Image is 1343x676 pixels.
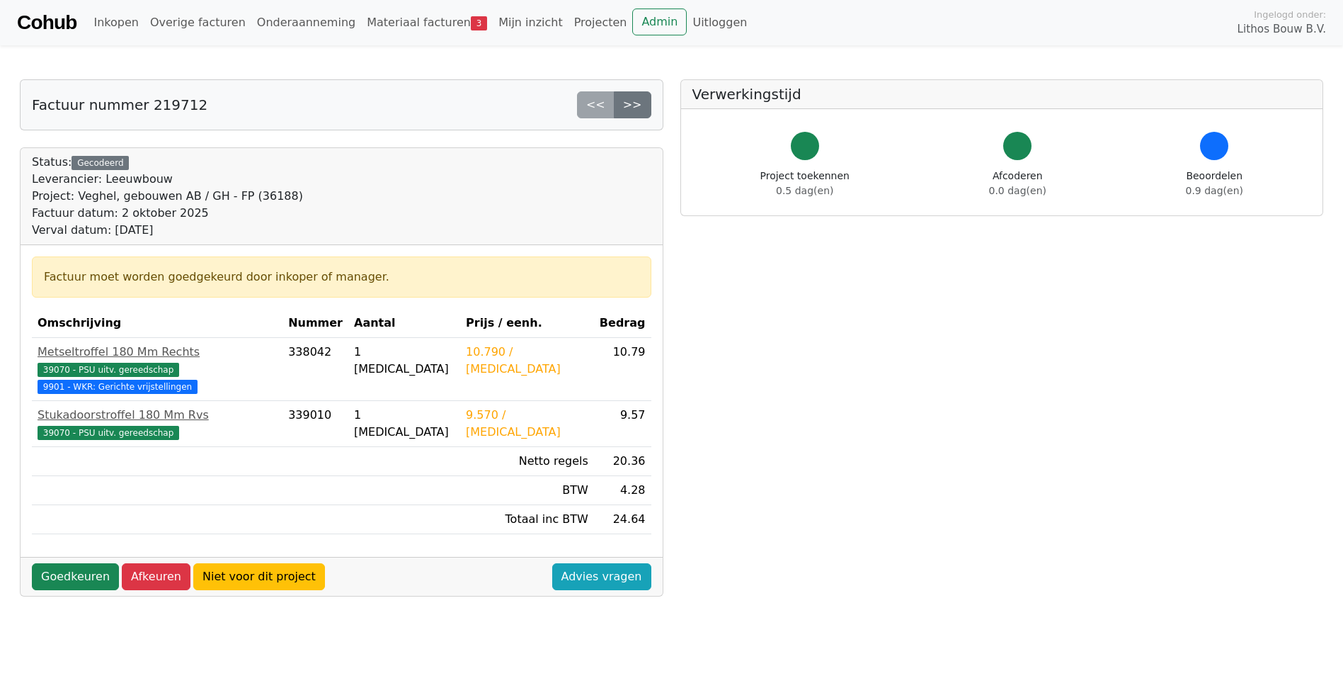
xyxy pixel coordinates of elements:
span: Ingelogd onder: [1254,8,1326,21]
span: 0.9 dag(en) [1186,185,1243,196]
a: Projecten [568,9,633,37]
div: Project toekennen [760,169,850,198]
td: Netto regels [460,447,594,476]
a: >> [614,91,651,118]
span: 0.5 dag(en) [776,185,833,196]
a: Overige facturen [144,9,251,37]
a: Onderaanneming [251,9,361,37]
a: Goedkeuren [32,563,119,590]
a: Admin [632,9,687,35]
td: 338042 [282,338,348,401]
h5: Factuur nummer 219712 [32,96,207,113]
span: 9901 - WKR: Gerichte vrijstellingen [38,380,198,394]
span: Lithos Bouw B.V. [1238,21,1326,38]
a: Advies vragen [552,563,651,590]
a: Stukadoorstroffel 180 Mm Rvs39070 - PSU uitv. gereedschap [38,407,277,441]
td: 9.57 [594,401,651,447]
div: Afcoderen [989,169,1046,198]
td: 339010 [282,401,348,447]
div: Factuur moet worden goedgekeurd door inkoper of manager. [44,269,639,286]
td: BTW [460,476,594,505]
td: Totaal inc BTW [460,505,594,534]
div: Status: [32,154,303,239]
td: 20.36 [594,447,651,476]
div: Metseltroffel 180 Mm Rechts [38,344,277,361]
td: 24.64 [594,505,651,534]
div: 1 [MEDICAL_DATA] [354,407,455,441]
a: Niet voor dit project [193,563,325,590]
div: 1 [MEDICAL_DATA] [354,344,455,378]
a: Materiaal facturen3 [361,9,493,37]
a: Afkeuren [122,563,190,590]
td: 10.79 [594,338,651,401]
span: 39070 - PSU uitv. gereedschap [38,426,179,440]
a: Mijn inzicht [493,9,568,37]
span: 0.0 dag(en) [989,185,1046,196]
th: Bedrag [594,309,651,338]
div: Verval datum: [DATE] [32,222,303,239]
th: Omschrijving [32,309,282,338]
span: 3 [471,16,487,30]
div: Leverancier: Leeuwbouw [32,171,303,188]
span: 39070 - PSU uitv. gereedschap [38,363,179,377]
a: Inkopen [88,9,144,37]
div: Stukadoorstroffel 180 Mm Rvs [38,407,277,424]
div: Gecodeerd [72,156,129,170]
td: 4.28 [594,476,651,505]
a: Uitloggen [687,9,753,37]
th: Aantal [348,309,460,338]
h5: Verwerkingstijd [692,86,1312,103]
a: Metseltroffel 180 Mm Rechts39070 - PSU uitv. gereedschap 9901 - WKR: Gerichte vrijstellingen [38,344,277,395]
div: Beoordelen [1186,169,1243,198]
div: 10.790 / [MEDICAL_DATA] [466,344,588,378]
th: Prijs / eenh. [460,309,594,338]
div: 9.570 / [MEDICAL_DATA] [466,407,588,441]
th: Nummer [282,309,348,338]
div: Project: Veghel, gebouwen AB / GH - FP (36188) [32,188,303,205]
div: Factuur datum: 2 oktober 2025 [32,205,303,222]
a: Cohub [17,6,76,40]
